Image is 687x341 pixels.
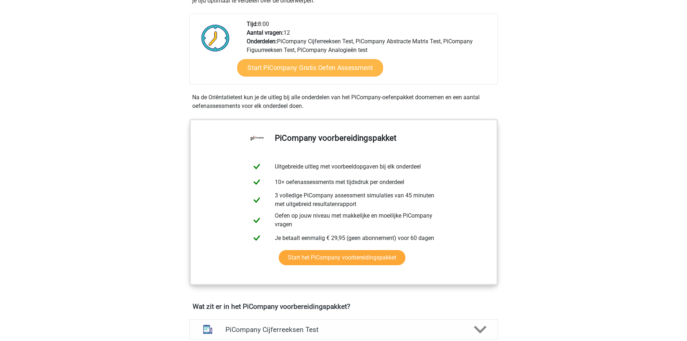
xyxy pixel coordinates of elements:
[247,38,277,45] b: Onderdelen:
[279,250,405,265] a: Start het PiCompany voorbereidingspakket
[247,21,258,27] b: Tijd:
[198,320,217,339] img: cijferreeksen
[189,93,498,110] div: Na de Oriëntatietest kun je de uitleg bij alle onderdelen van het PiCompany-oefenpakket doornemen...
[193,302,495,311] h4: Wat zit er in het PiCompany voorbereidingspakket?
[237,59,383,76] a: Start PiCompany Gratis Oefen Assessment
[197,20,234,56] img: Klok
[225,325,462,334] h4: PiCompany Cijferreeksen Test
[186,319,501,340] a: cijferreeksen PiCompany Cijferreeksen Test
[247,29,283,36] b: Aantal vragen:
[241,20,497,84] div: 8:00 12 PiCompany Cijferreeksen Test, PiCompany Abstracte Matrix Test, PiCompany Figuurreeksen Te...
